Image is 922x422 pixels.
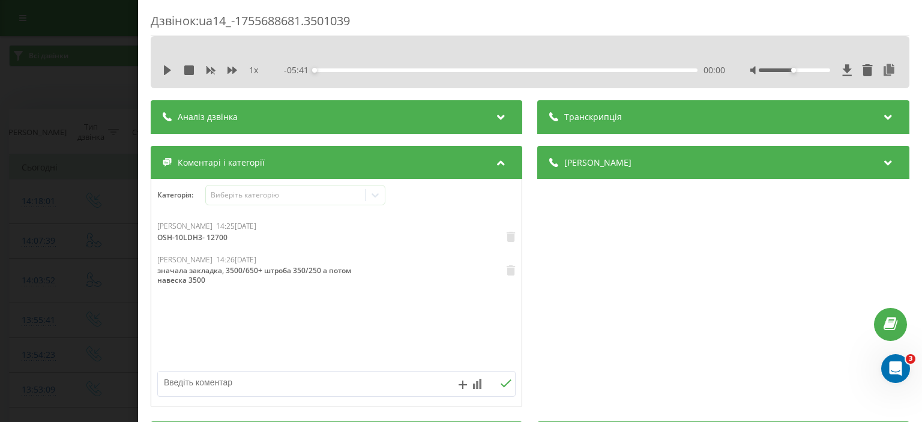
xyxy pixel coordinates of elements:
[565,157,632,169] span: [PERSON_NAME]
[216,222,256,231] div: 14:25[DATE]
[178,111,238,123] span: Аналіз дзвінка
[906,354,915,364] span: 3
[881,354,910,383] iframe: Intercom live chat
[157,266,352,285] div: значала закладка, 3500/650+ штроба 350/250 а потом навеска 3500
[211,190,361,200] div: Виберіть категорію
[157,255,212,265] span: [PERSON_NAME]
[216,256,256,264] div: 14:26[DATE]
[157,191,205,199] h4: Категорія :
[157,221,212,231] span: [PERSON_NAME]
[151,13,909,36] div: Дзвінок : ua14_-1755688681.3501039
[249,64,258,76] span: 1 x
[157,233,237,243] div: OSH-10LDH3- 12700
[313,68,318,73] div: Accessibility label
[704,64,725,76] span: 00:00
[791,68,796,73] div: Accessibility label
[178,157,265,169] span: Коментарі і категорії
[285,64,315,76] span: - 05:41
[565,111,622,123] span: Транскрипція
